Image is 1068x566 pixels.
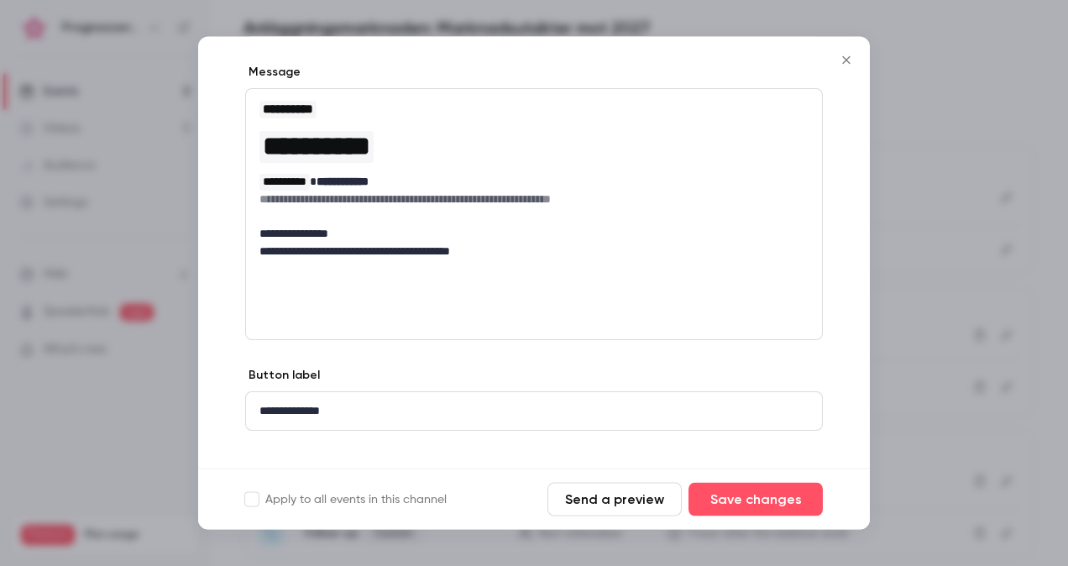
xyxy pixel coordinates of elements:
button: Close [830,44,863,77]
label: Apply to all events in this channel [245,491,447,508]
button: Send a preview [547,483,682,516]
label: Button label [245,368,320,385]
div: editor [246,90,822,271]
div: editor [246,393,822,431]
button: Save changes [688,483,823,516]
label: Message [245,65,301,81]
